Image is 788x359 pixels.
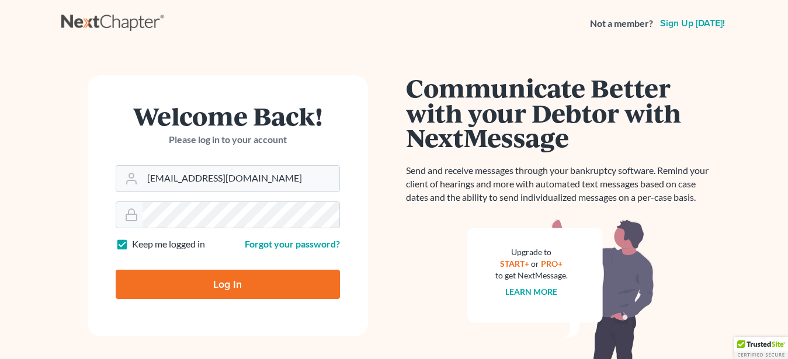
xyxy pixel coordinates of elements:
[116,133,340,147] p: Please log in to your account
[531,259,539,269] span: or
[116,103,340,128] h1: Welcome Back!
[734,337,788,359] div: TrustedSite Certified
[495,270,568,281] div: to get NextMessage.
[406,164,716,204] p: Send and receive messages through your bankruptcy software. Remind your client of hearings and mo...
[505,287,557,297] a: Learn more
[245,238,340,249] a: Forgot your password?
[590,17,653,30] strong: Not a member?
[658,19,727,28] a: Sign up [DATE]!
[541,259,563,269] a: PRO+
[500,259,529,269] a: START+
[116,270,340,299] input: Log In
[143,166,339,191] input: Email Address
[495,246,568,258] div: Upgrade to
[406,75,716,150] h1: Communicate Better with your Debtor with NextMessage
[132,238,205,251] label: Keep me logged in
